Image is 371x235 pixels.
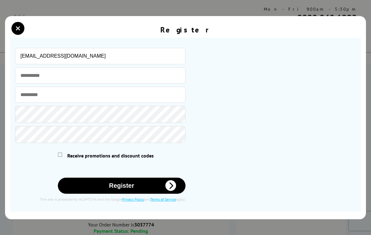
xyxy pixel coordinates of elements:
[15,48,185,64] input: Email
[122,197,144,202] a: Privacy Policy
[67,152,154,159] span: Receive promotions and discount codes
[15,197,185,202] div: This site is protected by reCAPTCHA and the Google and apply.
[150,197,176,202] a: Terms of Service
[160,25,211,35] div: Register
[58,178,186,194] button: Register
[13,24,23,33] button: close modal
